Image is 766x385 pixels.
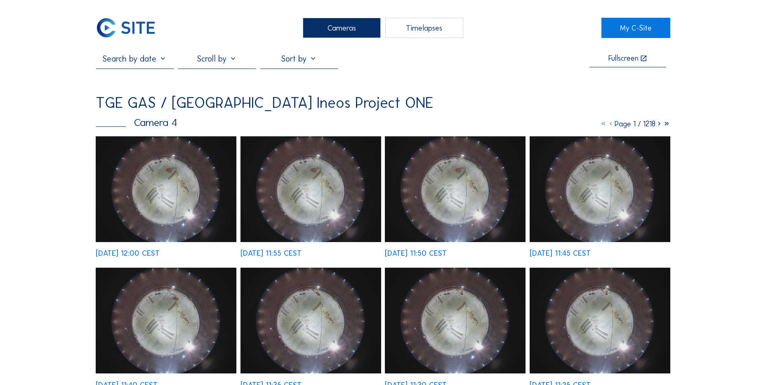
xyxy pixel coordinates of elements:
[96,268,236,373] img: image_52537885
[96,18,165,38] a: C-SITE Logo
[96,117,177,128] div: Camera 4
[96,18,156,38] img: C-SITE Logo
[608,55,639,62] div: Fullscreen
[530,268,670,373] img: image_52537517
[240,268,381,373] img: image_52537742
[96,250,160,257] div: [DATE] 12:00 CEST
[385,136,526,242] img: image_52538183
[303,18,381,38] div: Cameras
[385,250,447,257] div: [DATE] 11:50 CEST
[96,136,236,242] img: image_52538395
[530,250,591,257] div: [DATE] 11:45 CEST
[96,54,174,64] input: Search by date 󰅀
[385,18,463,38] div: Timelapses
[96,95,433,110] div: TGE GAS / [GEOGRAPHIC_DATA] Ineos Project ONE
[385,268,526,373] img: image_52537667
[615,119,655,128] span: Page 1 / 1218
[530,136,670,242] img: image_52538045
[240,136,381,242] img: image_52538329
[601,18,670,38] a: My C-Site
[240,250,302,257] div: [DATE] 11:55 CEST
